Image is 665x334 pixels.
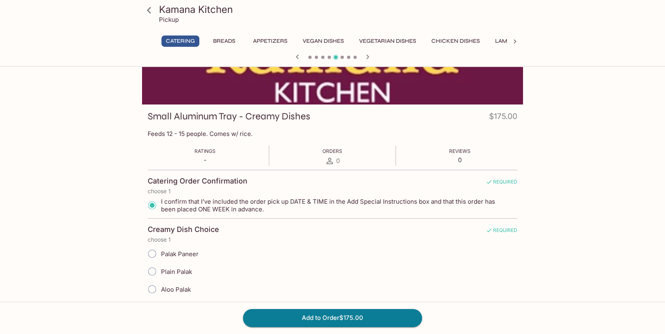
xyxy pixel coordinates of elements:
h4: Creamy Dish Choice [148,225,219,234]
h4: $175.00 [489,110,517,126]
span: REQUIRED [486,227,517,236]
span: REQUIRED [486,179,517,188]
span: Plain Palak [161,268,192,276]
button: Vegetarian Dishes [355,35,420,47]
span: Ratings [194,148,215,154]
button: Breads [206,35,242,47]
span: Palak Paneer [161,250,199,258]
button: Appetizers [249,35,292,47]
p: Pickup [159,16,179,23]
h3: Small Aluminum Tray - Creamy Dishes [148,110,310,123]
p: choose 1 [148,188,517,194]
button: Lamb Dishes [491,35,537,47]
p: 0 [449,156,471,164]
button: Vegan Dishes [298,35,348,47]
button: Catering [161,35,199,47]
button: Chicken Dishes [427,35,484,47]
p: - [194,156,215,164]
p: Feeds 12 - 15 people. Comes w/ rice. [148,130,517,138]
span: Aloo Palak [161,286,191,293]
h4: Catering Order Confirmation [148,177,247,186]
button: Add to Order$175.00 [243,309,422,327]
span: 0 [336,157,340,165]
p: choose 1 [148,236,517,243]
h3: Kamana Kitchen [159,3,520,16]
span: Reviews [449,148,471,154]
span: Orders [322,148,342,154]
span: I confirm that I’ve included the order pick up DATE & TIME in the Add Special Instructions box an... [161,198,511,213]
